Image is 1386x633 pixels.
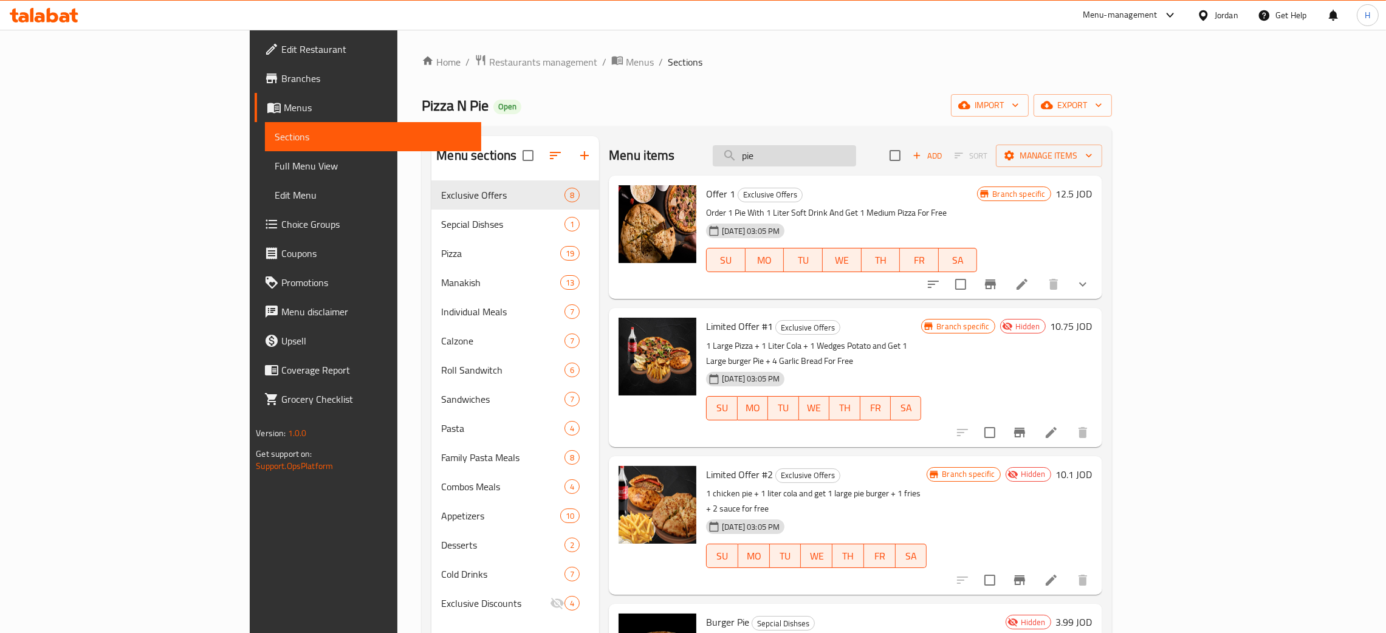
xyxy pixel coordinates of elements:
span: 4 [565,481,579,493]
span: Appetizers [441,508,560,523]
div: items [564,304,580,319]
span: Branch specific [931,321,994,332]
span: 19 [561,248,579,259]
nav: breadcrumb [422,54,1111,70]
div: Roll Sandwitch6 [431,355,599,385]
span: Calzone [441,334,564,348]
div: Desserts2 [431,530,599,559]
span: 7 [565,394,579,405]
a: Menus [255,93,481,122]
div: items [560,275,580,290]
button: MO [738,396,768,420]
span: 8 [565,452,579,464]
div: Appetizers10 [431,501,599,530]
span: TH [837,547,859,565]
div: Exclusive Offers8 [431,180,599,210]
span: Edit Menu [275,188,472,202]
span: Sections [668,55,702,69]
button: export [1034,94,1112,117]
span: Branches [281,71,472,86]
span: Offer 1 [706,185,735,203]
span: [DATE] 03:05 PM [717,373,784,385]
div: Combos Meals [441,479,564,494]
a: Menus [611,54,654,70]
span: Coverage Report [281,363,472,377]
span: Exclusive Offers [441,188,564,202]
li: / [659,55,663,69]
span: SA [901,547,922,565]
span: SU [712,547,733,565]
div: Sandwiches7 [431,385,599,414]
img: Offer 1 [619,185,696,263]
span: Pizza [441,246,560,261]
p: 1 chicken pie + 1 liter cola and get 1 large pie burger + 1 fries + 2 sauce for free [706,486,927,516]
a: Edit menu item [1044,425,1058,440]
h6: 12.5 JOD [1056,185,1093,202]
span: TU [775,547,797,565]
span: 6 [565,364,579,376]
div: items [564,450,580,465]
button: WE [823,248,862,272]
button: delete [1068,418,1097,447]
span: Grocery Checklist [281,392,472,406]
div: Calzone7 [431,326,599,355]
span: 1 [565,219,579,230]
li: / [602,55,606,69]
span: SU [712,251,741,269]
span: Pasta [441,421,564,436]
div: Exclusive Discounts4 [431,589,599,618]
button: WE [799,396,829,420]
span: MO [743,547,765,565]
div: items [564,334,580,348]
button: show more [1068,270,1097,299]
div: Manakish13 [431,268,599,297]
a: Sections [265,122,481,151]
span: Branch specific [937,468,1000,480]
button: TH [829,396,860,420]
svg: Inactive section [550,596,564,611]
span: Manakish [441,275,560,290]
div: Sepcial Dishses1 [431,210,599,239]
button: MO [746,248,784,272]
span: Cold Drinks [441,567,564,581]
h6: 10.1 JOD [1056,466,1093,483]
button: Add section [570,141,599,170]
a: Restaurants management [475,54,597,70]
div: Roll Sandwitch [441,363,564,377]
span: Edit Restaurant [281,42,472,56]
a: Grocery Checklist [255,385,481,414]
div: items [564,217,580,231]
span: Burger Pie [706,613,749,631]
span: Version: [256,425,286,441]
span: [DATE] 03:05 PM [717,225,784,237]
div: Menu-management [1083,8,1158,22]
a: Edit Restaurant [255,35,481,64]
span: Individual Meals [441,304,564,319]
span: Choice Groups [281,217,472,231]
button: Branch-specific-item [976,270,1005,299]
div: items [564,363,580,377]
span: Sepcial Dishses [441,217,564,231]
div: items [560,508,580,523]
div: Family Pasta Meals8 [431,443,599,472]
span: Get support on: [256,446,312,462]
button: FR [864,544,896,568]
span: TU [773,399,794,417]
span: FR [905,251,934,269]
span: Add [911,149,944,163]
button: SU [706,544,738,568]
a: Support.OpsPlatform [256,458,333,474]
button: Branch-specific-item [1005,566,1034,595]
button: TH [832,544,864,568]
span: Restaurants management [489,55,597,69]
span: Upsell [281,334,472,348]
div: items [564,538,580,552]
a: Branches [255,64,481,93]
img: Limited Offer #2 [619,466,696,544]
span: 7 [565,569,579,580]
span: Promotions [281,275,472,290]
button: TU [784,248,823,272]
